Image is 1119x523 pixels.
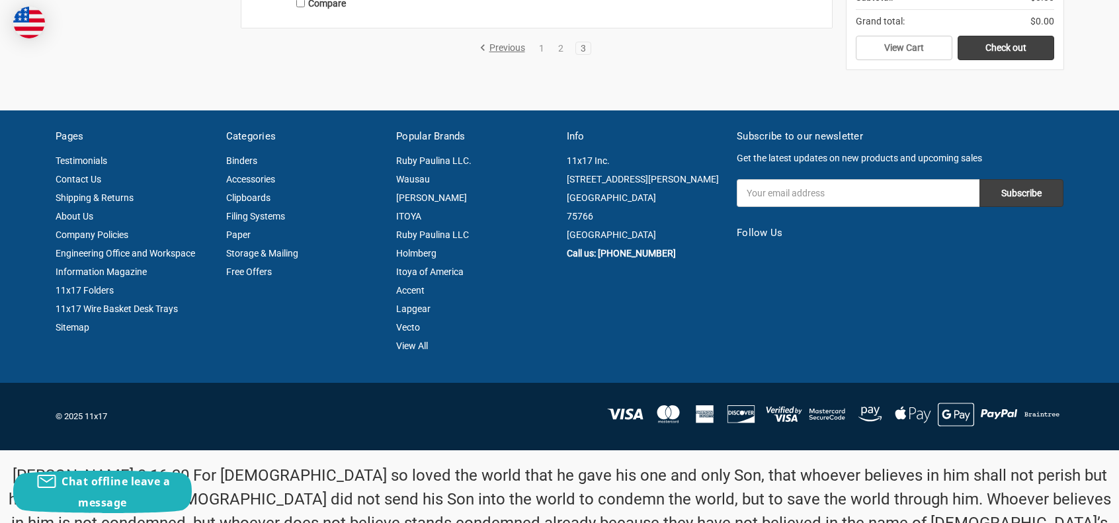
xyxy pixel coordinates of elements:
[396,266,464,277] a: Itoya of America
[567,248,676,259] a: Call us: [PHONE_NUMBER]
[396,248,436,259] a: Holmberg
[396,129,553,144] h5: Popular Brands
[56,192,134,203] a: Shipping & Returns
[396,211,421,221] a: ITOYA
[396,192,467,203] a: [PERSON_NAME]
[56,285,114,296] a: 11x17 Folders
[396,322,420,333] a: Vecto
[13,7,45,38] img: duty and tax information for United States
[396,341,428,351] a: View All
[226,266,272,277] a: Free Offers
[737,129,1063,144] h5: Subscribe to our newsletter
[56,248,195,277] a: Engineering Office and Workspace Information Magazine
[979,179,1063,207] input: Subscribe
[226,129,383,144] h5: Categories
[226,229,251,240] a: Paper
[737,179,979,207] input: Your email address
[1030,15,1054,28] span: $0.00
[226,192,270,203] a: Clipboards
[226,248,298,259] a: Storage & Mailing
[396,229,469,240] a: Ruby Paulina LLC
[56,322,89,333] a: Sitemap
[396,303,431,314] a: Lapgear
[226,174,275,184] a: Accessories
[737,225,1063,241] h5: Follow Us
[56,410,553,423] p: © 2025 11x17
[396,285,425,296] a: Accent
[56,155,107,166] a: Testimonials
[737,151,1063,165] p: Get the latest updates on new products and upcoming sales
[396,174,430,184] a: Wausau
[856,15,905,28] span: Grand total:
[56,211,93,221] a: About Us
[226,211,285,221] a: Filing Systems
[856,36,952,61] a: View Cart
[56,229,128,240] a: Company Policies
[56,129,212,144] h5: Pages
[534,44,549,53] a: 1
[958,36,1054,61] a: Check out
[62,474,170,510] span: Chat offline leave a message
[13,471,192,513] button: Chat offline leave a message
[554,44,568,53] a: 2
[567,129,724,144] h5: Info
[396,155,472,166] a: Ruby Paulina LLC.
[56,174,101,184] a: Contact Us
[567,151,724,244] address: 11x17 Inc. [STREET_ADDRESS][PERSON_NAME] [GEOGRAPHIC_DATA] 75766 [GEOGRAPHIC_DATA]
[56,303,178,314] a: 11x17 Wire Basket Desk Trays
[576,44,591,53] a: 3
[226,155,257,166] a: Binders
[479,42,530,54] a: Previous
